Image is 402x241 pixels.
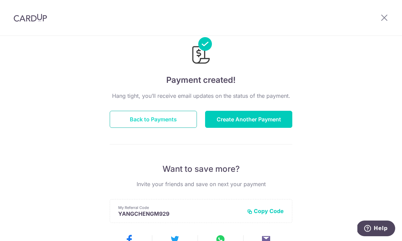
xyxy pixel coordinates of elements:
button: Create Another Payment [205,111,292,128]
p: My Referral Code [118,205,242,210]
p: YANGCHENGM929 [118,210,242,217]
button: Back to Payments [110,111,197,128]
h4: Payment created! [110,74,292,86]
p: Invite your friends and save on next your payment [110,180,292,188]
iframe: Opens a widget where you can find more information [357,221,395,238]
img: CardUp [14,14,47,22]
button: Copy Code [247,208,284,214]
p: Hang tight, you’ll receive email updates on the status of the payment. [110,92,292,100]
img: Payments [190,37,212,66]
p: Want to save more? [110,164,292,175]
